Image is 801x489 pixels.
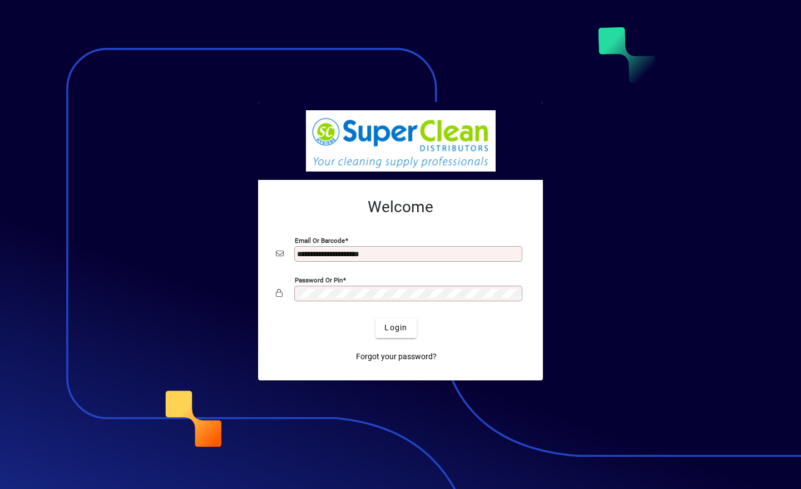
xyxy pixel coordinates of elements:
[375,318,416,338] button: Login
[295,276,343,283] mat-label: Password or Pin
[356,351,437,363] span: Forgot your password?
[384,322,407,334] span: Login
[295,236,345,244] mat-label: Email or Barcode
[276,198,525,217] h2: Welcome
[352,347,441,367] a: Forgot your password?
